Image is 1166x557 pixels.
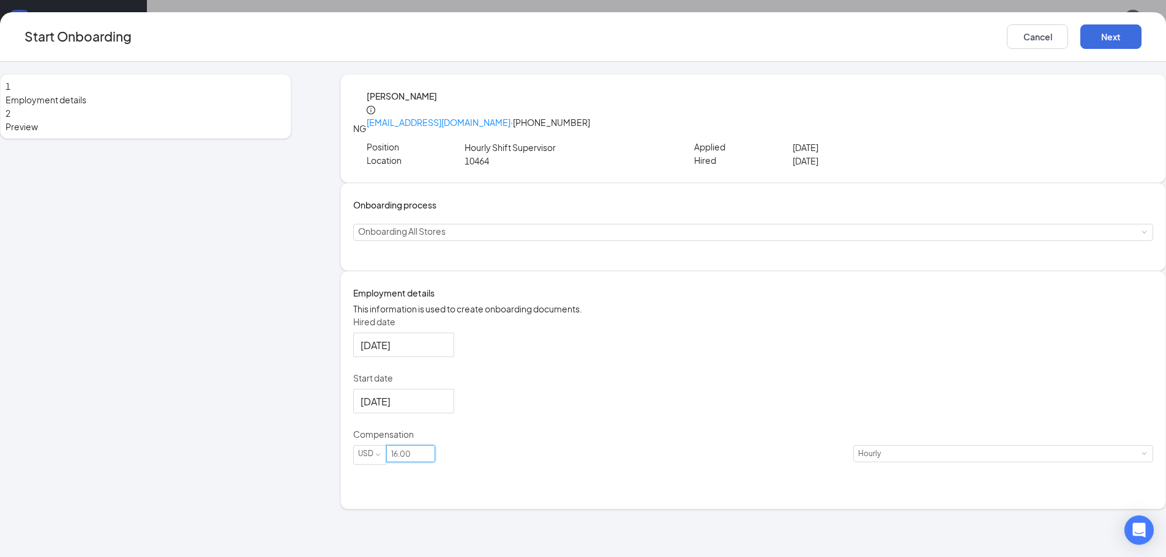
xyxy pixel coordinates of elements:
[6,120,286,133] span: Preview
[858,446,889,462] div: Hourly
[367,117,510,128] a: [EMAIL_ADDRESS][DOMAIN_NAME]
[367,106,375,114] span: info-circle
[6,93,286,106] span: Employment details
[367,116,1153,128] p: · [PHONE_NUMBER]
[6,108,10,119] span: 2
[358,224,454,240] div: [object Object]
[387,446,435,462] input: Amount
[1124,515,1154,545] div: Open Intercom Messenger
[1080,24,1142,49] button: Next
[1007,24,1068,49] button: Cancel
[353,372,1153,384] p: Start date
[24,26,132,46] h3: Start Onboarding
[353,428,1153,440] p: Compensation
[358,446,382,462] div: USD
[361,394,444,409] input: Aug 26, 2025
[367,141,465,153] p: Position
[367,89,1153,103] h4: [PERSON_NAME]
[358,226,446,237] span: Onboarding All Stores
[361,338,444,353] input: Aug 26, 2025
[353,286,1153,300] h4: Employment details
[6,81,10,92] span: 1
[694,154,793,166] p: Hired
[353,315,1153,328] p: Hired date
[367,154,465,166] p: Location
[465,141,661,154] p: Hourly Shift Supervisor
[793,154,989,168] p: [DATE]
[353,198,1153,212] h4: Onboarding process
[694,141,793,153] p: Applied
[793,141,989,154] p: [DATE]
[353,302,1153,315] p: This information is used to create onboarding documents.
[353,122,367,135] div: NG
[465,154,661,168] p: 10464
